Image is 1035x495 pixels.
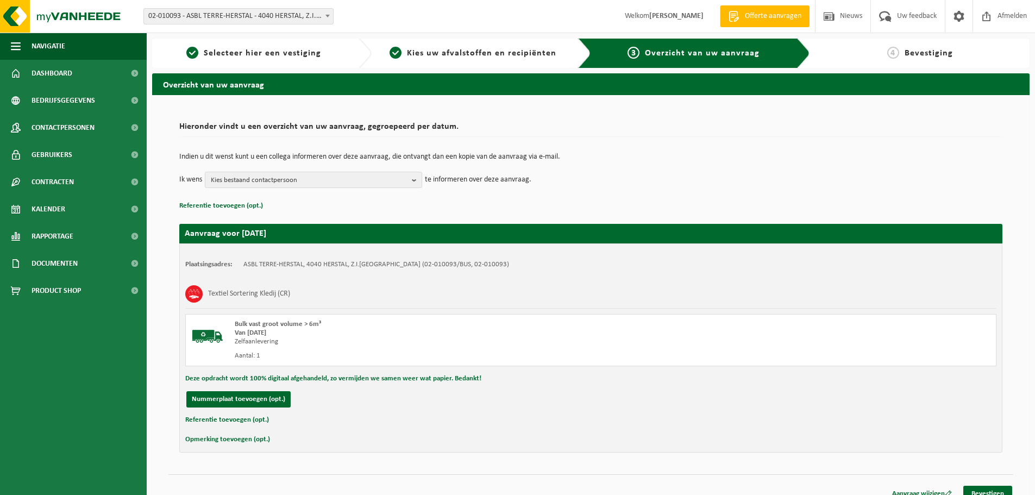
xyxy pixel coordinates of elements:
span: Kies uw afvalstoffen en recipiënten [407,49,556,58]
span: Bedrijfsgegevens [32,87,95,114]
span: Product Shop [32,277,81,304]
p: Ik wens [179,172,202,188]
span: Bulk vast groot volume > 6m³ [235,321,321,328]
div: Aantal: 1 [235,352,635,360]
strong: Plaatsingsadres: [185,261,233,268]
span: 3 [628,47,639,59]
a: 1Selecteer hier een vestiging [158,47,350,60]
span: Gebruikers [32,141,72,168]
img: BL-SO-LV.png [191,320,224,353]
div: Zelfaanlevering [235,337,635,346]
span: 2 [390,47,402,59]
a: 2Kies uw afvalstoffen en recipiënten [377,47,569,60]
span: 1 [186,47,198,59]
span: 02-010093 - ASBL TERRE-HERSTAL - 4040 HERSTAL, Z.I.HAUTS SART 4ÈME AVENUE [143,8,334,24]
h2: Overzicht van uw aanvraag [152,73,1030,95]
button: Nummerplaat toevoegen (opt.) [186,391,291,408]
p: te informeren over deze aanvraag. [425,172,531,188]
a: Offerte aanvragen [720,5,810,27]
span: Selecteer hier een vestiging [204,49,321,58]
h3: Textiel Sortering Kledij (CR) [208,285,290,303]
span: Dashboard [32,60,72,87]
strong: [PERSON_NAME] [649,12,704,20]
span: Contracten [32,168,74,196]
span: Rapportage [32,223,73,250]
strong: Van [DATE] [235,329,266,336]
span: Kalender [32,196,65,223]
span: Offerte aanvragen [742,11,804,22]
span: Contactpersonen [32,114,95,141]
button: Opmerking toevoegen (opt.) [185,433,270,447]
button: Referentie toevoegen (opt.) [179,199,263,213]
button: Deze opdracht wordt 100% digitaal afgehandeld, zo vermijden we samen weer wat papier. Bedankt! [185,372,481,386]
button: Referentie toevoegen (opt.) [185,413,269,427]
span: Documenten [32,250,78,277]
span: Kies bestaand contactpersoon [211,172,407,189]
button: Kies bestaand contactpersoon [205,172,422,188]
strong: Aanvraag voor [DATE] [185,229,266,238]
span: 4 [887,47,899,59]
span: Bevestiging [905,49,953,58]
span: Overzicht van uw aanvraag [645,49,760,58]
span: 02-010093 - ASBL TERRE-HERSTAL - 4040 HERSTAL, Z.I.HAUTS SART 4ÈME AVENUE [144,9,333,24]
td: ASBL TERRE-HERSTAL, 4040 HERSTAL, Z.I.[GEOGRAPHIC_DATA] (02-010093/BUS, 02-010093) [243,260,509,269]
h2: Hieronder vindt u een overzicht van uw aanvraag, gegroepeerd per datum. [179,122,1002,137]
span: Navigatie [32,33,65,60]
p: Indien u dit wenst kunt u een collega informeren over deze aanvraag, die ontvangt dan een kopie v... [179,153,1002,161]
